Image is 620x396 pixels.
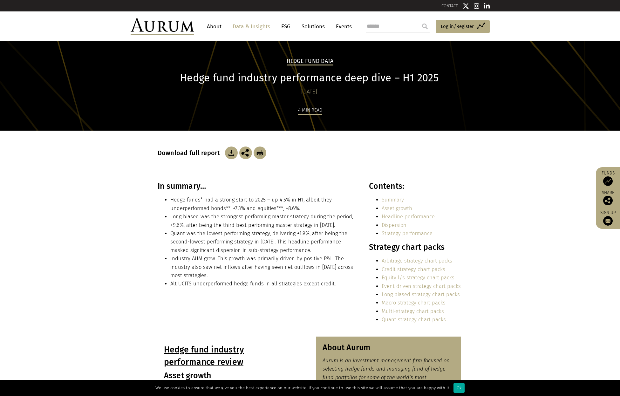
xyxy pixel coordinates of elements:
a: Strategy performance [382,230,433,236]
a: About [204,21,225,32]
input: Submit [419,20,431,33]
a: Asset growth [382,205,412,211]
a: Macro strategy chart packs [382,300,446,306]
h3: Strategy chart packs [369,242,461,252]
a: Equity l/s strategy chart packs [382,275,454,281]
img: Sign up to our newsletter [603,216,613,226]
img: Twitter icon [463,3,469,9]
a: CONTACT [441,3,458,8]
img: Linkedin icon [484,3,490,9]
h3: About Aurum [323,343,455,352]
a: Multi-strategy chart packs [382,308,444,314]
a: Arbitrage strategy chart packs [382,258,452,264]
a: Headline performance [382,214,435,220]
a: Quant strategy chart packs [382,317,446,323]
img: Aurum [131,18,194,35]
a: ESG [278,21,294,32]
a: Events [333,21,352,32]
img: Share this post [239,147,252,159]
a: Solutions [298,21,328,32]
h1: Hedge fund industry performance deep dive – H1 2025 [158,72,461,84]
h3: In summary… [158,181,355,191]
div: Share [599,191,617,205]
li: Alt UCITS underperformed hedge funds in all strategies except credit. [170,280,355,288]
li: Quant was the lowest performing strategy, delivering +1.9%, after being the second-lowest perform... [170,229,355,255]
li: Hedge funds* had a strong start to 2025 – up 4.5% in H1, albeit they underperformed bonds**, +7.3... [170,196,355,213]
li: Long biased was the strongest performing master strategy during the period, +9.6%, after being th... [170,213,355,229]
h3: Contents: [369,181,461,191]
span: Log in/Register [441,23,474,30]
a: Log in/Register [436,20,490,33]
a: Funds [599,170,617,186]
a: Data & Insights [229,21,273,32]
u: Hedge fund industry performance review [164,345,244,367]
img: Instagram icon [474,3,480,9]
h3: Asset growth [164,371,296,380]
li: Industry AUM grew. This growth was primarily driven by positive P&L. The industry also saw net in... [170,255,355,280]
img: Access Funds [603,176,613,186]
img: Download Article [254,147,266,159]
div: [DATE] [158,87,461,96]
a: Sign up [599,210,617,226]
img: Share this post [603,196,613,205]
a: Long biased strategy chart packs [382,291,460,297]
a: Summary [382,197,404,203]
div: 4 min read [298,106,322,115]
img: Download Article [225,147,238,159]
a: Dispersion [382,222,406,228]
h3: Download full report [158,149,223,157]
a: Event driven strategy chart packs [382,283,461,289]
h2: Hedge Fund Data [287,58,334,65]
a: Credit strategy chart packs [382,266,445,272]
div: Ok [453,383,465,393]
